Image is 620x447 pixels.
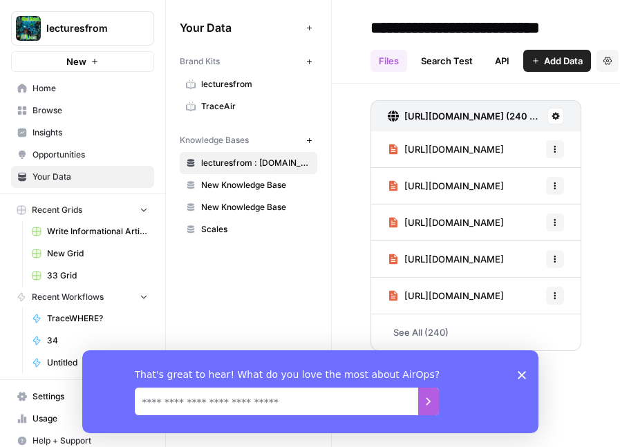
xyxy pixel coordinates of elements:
[180,174,317,196] a: New Knowledge Base
[404,216,504,229] span: [URL][DOMAIN_NAME]
[180,134,249,146] span: Knowledge Bases
[388,241,504,277] a: [URL][DOMAIN_NAME]
[11,51,154,72] button: New
[26,307,154,330] a: TraceWHERE?
[523,50,591,72] button: Add Data
[11,99,154,122] a: Browse
[404,289,504,303] span: [URL][DOMAIN_NAME]
[11,77,154,99] a: Home
[26,265,154,287] a: 33 Grid
[544,54,583,68] span: Add Data
[47,312,148,325] span: TraceWHERE?
[404,109,542,123] h3: [URL][DOMAIN_NAME] (240 Files)
[180,218,317,240] a: Scales
[26,352,154,374] a: Untitled
[26,220,154,242] a: Write Informational Article
[47,334,148,347] span: 34
[201,100,311,113] span: TraceAir
[16,16,41,41] img: lecturesfrom Logo
[11,287,154,307] button: Recent Workflows
[201,157,311,169] span: lecturesfrom : [DOMAIN_NAME]
[201,179,311,191] span: New Knowledge Base
[47,269,148,282] span: 33 Grid
[201,223,311,236] span: Scales
[180,196,317,218] a: New Knowledge Base
[11,122,154,144] a: Insights
[66,55,86,68] span: New
[180,73,317,95] a: lecturesfrom
[32,126,148,139] span: Insights
[47,247,148,260] span: New Grid
[32,390,148,403] span: Settings
[32,171,148,183] span: Your Data
[32,291,104,303] span: Recent Workflows
[32,412,148,425] span: Usage
[201,78,311,91] span: lecturesfrom
[388,131,504,167] a: [URL][DOMAIN_NAME]
[11,386,154,408] a: Settings
[180,55,220,68] span: Brand Kits
[180,152,317,174] a: lecturesfrom : [DOMAIN_NAME]
[32,104,148,117] span: Browse
[47,225,148,238] span: Write Informational Article
[201,201,311,213] span: New Knowledge Base
[11,144,154,166] a: Opportunities
[370,314,581,350] a: See All (240)
[388,101,542,131] a: [URL][DOMAIN_NAME] (240 Files)
[32,149,148,161] span: Opportunities
[404,179,504,193] span: [URL][DOMAIN_NAME]
[180,19,301,36] span: Your Data
[11,408,154,430] a: Usage
[404,142,504,156] span: [URL][DOMAIN_NAME]
[487,50,518,72] a: API
[11,200,154,220] button: Recent Grids
[404,252,504,266] span: [URL][DOMAIN_NAME]
[180,95,317,117] a: TraceAir
[82,350,538,433] iframe: Survey from AirOps
[47,356,148,369] span: Untitled
[388,278,504,314] a: [URL][DOMAIN_NAME]
[32,204,82,216] span: Recent Grids
[388,168,504,204] a: [URL][DOMAIN_NAME]
[11,166,154,188] a: Your Data
[26,330,154,352] a: 34
[32,435,148,447] span: Help + Support
[11,11,154,46] button: Workspace: lecturesfrom
[46,21,130,35] span: lecturesfrom
[370,50,407,72] a: Files
[388,205,504,240] a: [URL][DOMAIN_NAME]
[32,82,148,95] span: Home
[413,50,481,72] a: Search Test
[26,242,154,265] a: New Grid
